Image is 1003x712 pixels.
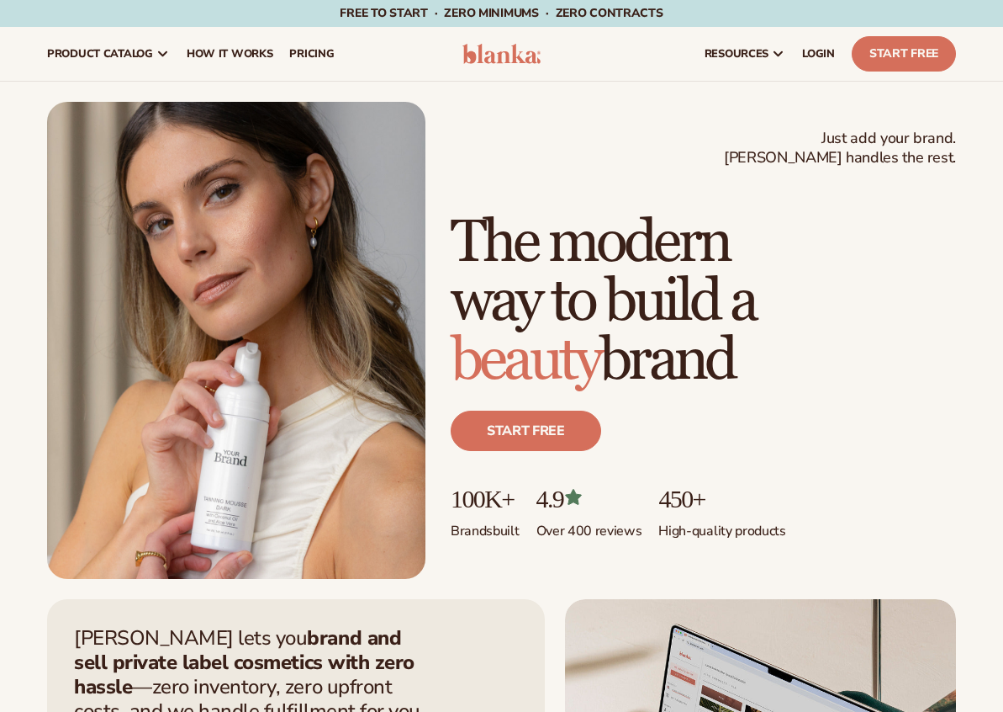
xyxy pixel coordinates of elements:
[47,102,425,579] img: Female holding tanning mousse.
[536,485,642,513] p: 4.9
[794,27,843,81] a: LOGIN
[658,485,785,513] p: 450+
[451,411,601,451] a: Start free
[536,513,642,540] p: Over 400 reviews
[451,513,520,540] p: Brands built
[39,27,178,81] a: product catalog
[724,129,956,168] span: Just add your brand. [PERSON_NAME] handles the rest.
[451,485,520,513] p: 100K+
[451,214,956,391] h1: The modern way to build a brand
[802,47,835,61] span: LOGIN
[74,624,414,700] strong: brand and sell private label cosmetics with zero hassle
[658,513,785,540] p: High-quality products
[281,27,342,81] a: pricing
[705,47,768,61] span: resources
[451,325,599,396] span: beauty
[47,47,153,61] span: product catalog
[187,47,273,61] span: How It Works
[462,44,541,64] img: logo
[340,5,663,21] span: Free to start · ZERO minimums · ZERO contracts
[696,27,794,81] a: resources
[178,27,282,81] a: How It Works
[852,36,956,72] a: Start Free
[289,47,334,61] span: pricing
